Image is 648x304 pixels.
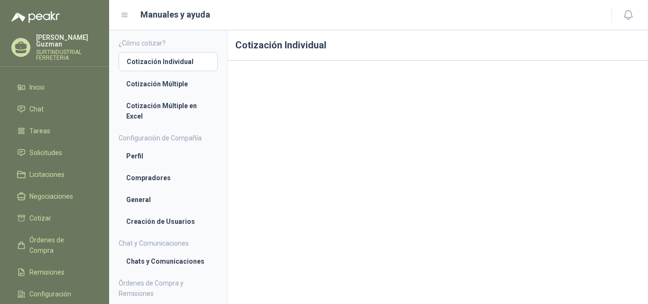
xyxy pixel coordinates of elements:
li: Compradores [126,173,210,183]
li: Cotización Individual [127,56,210,67]
span: Negociaciones [29,191,73,202]
li: Creación de Usuarios [126,216,210,227]
a: Inicio [11,78,98,96]
li: General [126,194,210,205]
a: Licitaciones [11,166,98,184]
img: Logo peakr [11,11,60,23]
a: Remisiones [11,263,98,281]
a: Perfil [119,147,218,165]
a: Tareas [11,122,98,140]
a: Cotizar [11,209,98,227]
a: Negociaciones [11,187,98,205]
span: Configuración [29,289,71,299]
li: Chats y Comunicaciones [126,256,210,267]
h1: Manuales y ayuda [140,8,210,21]
a: Solicitudes [11,144,98,162]
a: Cotización Individual [119,52,218,71]
a: Cotización Múltiple [119,75,218,93]
h4: Chat y Comunicaciones [119,238,218,249]
a: Compradores [119,169,218,187]
h4: Órdenes de Compra y Remisiones [119,278,218,299]
li: Cotización Múltiple [126,79,210,89]
p: SURTINDUSTRIAL FERRETERIA [36,49,98,61]
p: [PERSON_NAME] Guzman [36,34,98,47]
span: Solicitudes [29,147,62,158]
a: Creación de Usuarios [119,212,218,230]
a: Cotización Múltiple en Excel [119,97,218,125]
a: Chats y Comunicaciones [119,252,218,270]
h1: Cotización Individual [228,30,648,61]
li: Cotización Múltiple en Excel [126,101,210,121]
a: Chat [11,100,98,118]
span: Órdenes de Compra [29,235,89,256]
span: Tareas [29,126,50,136]
h4: ¿Cómo cotizar? [119,38,218,48]
span: Chat [29,104,44,114]
span: Inicio [29,82,45,92]
span: Licitaciones [29,169,65,180]
span: Cotizar [29,213,51,223]
h4: Configuración de Compañía [119,133,218,143]
iframe: 953374dfa75b41f38925b712e2491bfd [235,68,640,295]
li: Perfil [126,151,210,161]
a: Órdenes de Compra [11,231,98,259]
span: Remisiones [29,267,65,277]
a: Configuración [11,285,98,303]
a: General [119,191,218,209]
